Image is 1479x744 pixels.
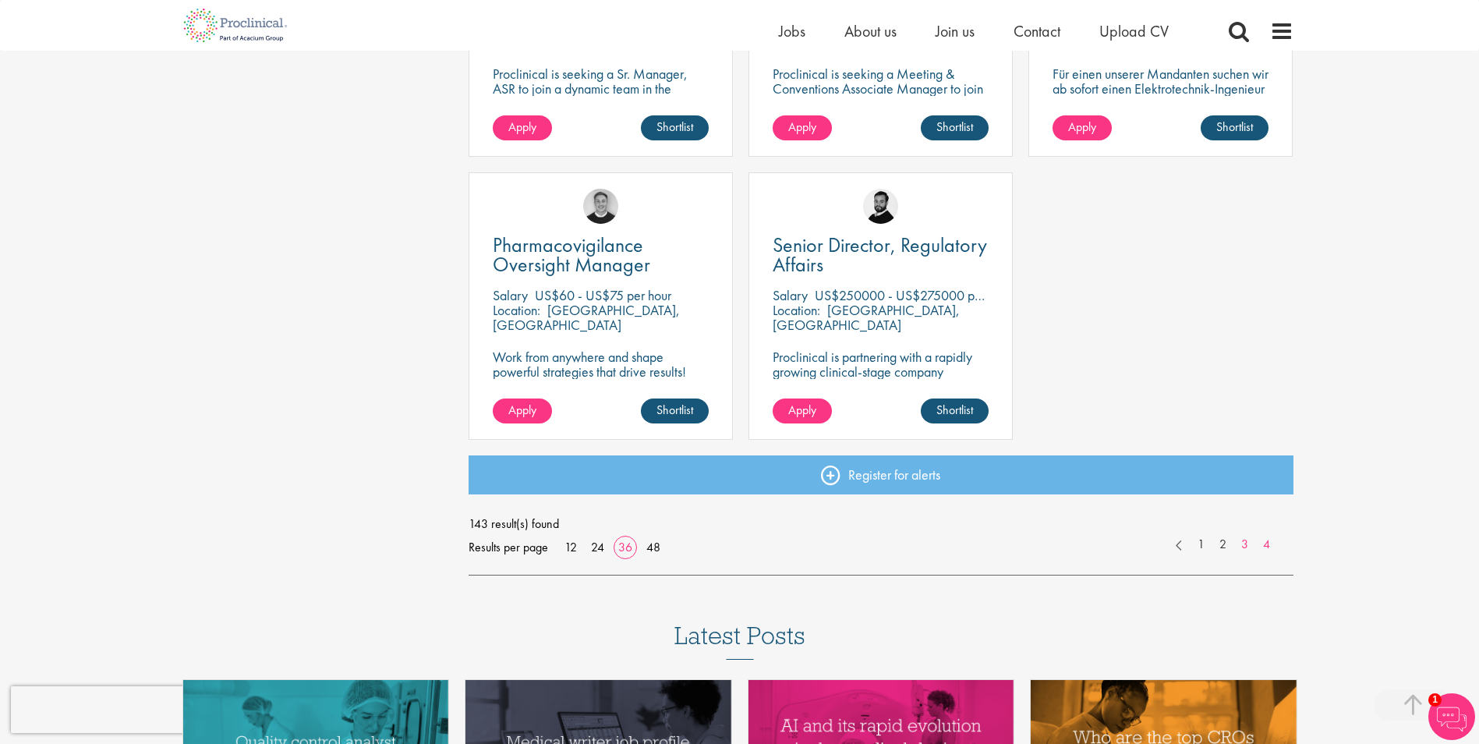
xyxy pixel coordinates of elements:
[493,286,528,304] span: Salary
[493,232,650,278] span: Pharmacovigilance Oversight Manager
[773,236,989,275] a: Senior Director, Regulatory Affairs
[773,349,989,409] p: Proclinical is partnering with a rapidly growing clinical-stage company advancing a high-potentia...
[559,539,582,555] a: 12
[1068,119,1096,135] span: Apply
[493,349,709,409] p: Work from anywhere and shape powerful strategies that drive results! Enjoy the freedom of remote ...
[1014,21,1060,41] a: Contact
[586,539,610,555] a: 24
[469,455,1293,494] a: Register for alerts
[1053,115,1112,140] a: Apply
[493,236,709,275] a: Pharmacovigilance Oversight Manager
[583,189,618,224] img: Bo Forsen
[921,115,989,140] a: Shortlist
[11,686,211,733] iframe: reCAPTCHA
[773,301,820,319] span: Location:
[1190,536,1212,554] a: 1
[773,301,960,334] p: [GEOGRAPHIC_DATA], [GEOGRAPHIC_DATA]
[1212,536,1234,554] a: 2
[535,286,671,304] p: US$60 - US$75 per hour
[773,232,987,278] span: Senior Director, Regulatory Affairs
[493,66,709,111] p: Proclinical is seeking a Sr. Manager, ASR to join a dynamic team in the oncology and pharmaceutic...
[1053,66,1268,126] p: Für einen unserer Mandanten suchen wir ab sofort einen Elektrotechnik-Ingenieur für System Engine...
[1201,115,1268,140] a: Shortlist
[493,115,552,140] a: Apply
[815,286,1024,304] p: US$250000 - US$275000 per annum
[1233,536,1256,554] a: 3
[773,399,832,423] a: Apply
[788,402,816,418] span: Apply
[508,402,536,418] span: Apply
[641,115,709,140] a: Shortlist
[936,21,975,41] a: Join us
[779,21,805,41] a: Jobs
[773,286,808,304] span: Salary
[1099,21,1169,41] a: Upload CV
[469,536,548,559] span: Results per page
[469,512,1293,536] span: 143 result(s) found
[613,539,638,555] a: 36
[788,119,816,135] span: Apply
[641,399,709,423] a: Shortlist
[1428,693,1442,707] span: 1
[773,115,832,140] a: Apply
[921,399,989,423] a: Shortlist
[493,301,680,334] p: [GEOGRAPHIC_DATA], [GEOGRAPHIC_DATA]
[773,66,989,111] p: Proclinical is seeking a Meeting & Conventions Associate Manager to join our client's team in [US...
[674,622,805,660] h3: Latest Posts
[1255,536,1278,554] a: 4
[844,21,897,41] a: About us
[493,301,540,319] span: Location:
[863,189,898,224] img: Nick Walker
[641,539,666,555] a: 48
[493,399,552,423] a: Apply
[508,119,536,135] span: Apply
[1428,693,1475,740] img: Chatbot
